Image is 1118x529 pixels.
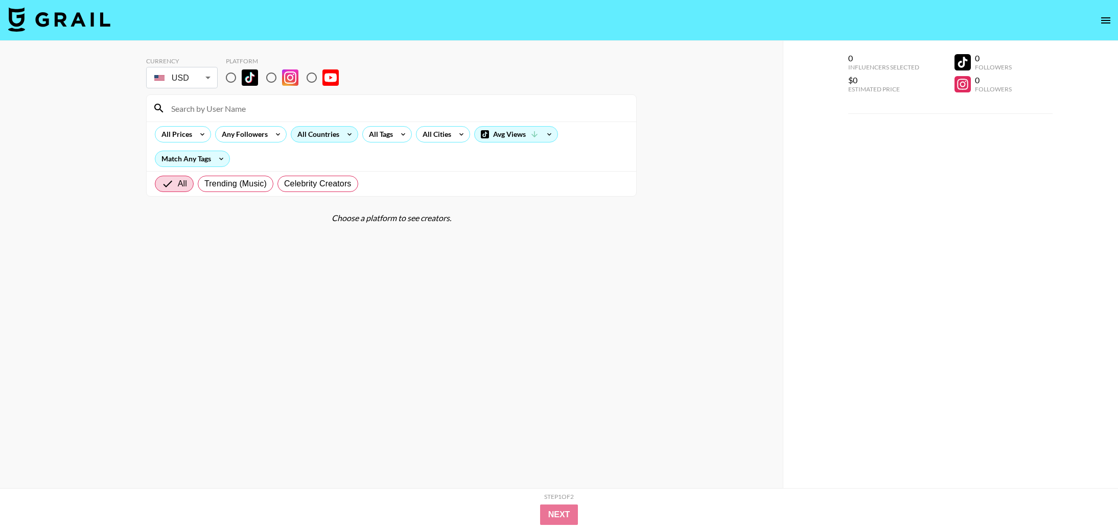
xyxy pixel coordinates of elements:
input: Search by User Name [165,100,630,116]
iframe: Drift Widget Chat Controller [1067,478,1106,517]
div: Currency [146,57,218,65]
div: Followers [975,85,1012,93]
div: All Cities [416,127,453,142]
div: USD [148,69,216,87]
div: All Countries [291,127,341,142]
div: 0 [975,53,1012,63]
img: Grail Talent [8,7,110,32]
span: All [178,178,187,190]
div: Followers [975,63,1012,71]
button: Next [540,504,578,525]
div: Any Followers [216,127,270,142]
div: Estimated Price [848,85,919,93]
div: Choose a platform to see creators. [146,213,637,223]
div: 0 [848,53,919,63]
button: open drawer [1096,10,1116,31]
div: All Prices [155,127,194,142]
div: Avg Views [475,127,557,142]
div: 0 [975,75,1012,85]
img: Instagram [282,69,298,86]
div: Match Any Tags [155,151,229,166]
span: Trending (Music) [204,178,267,190]
img: TikTok [242,69,258,86]
div: Influencers Selected [848,63,919,71]
div: All Tags [363,127,395,142]
div: $0 [848,75,919,85]
img: YouTube [322,69,339,86]
span: Celebrity Creators [284,178,352,190]
div: Platform [226,57,347,65]
div: Step 1 of 2 [544,493,574,500]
